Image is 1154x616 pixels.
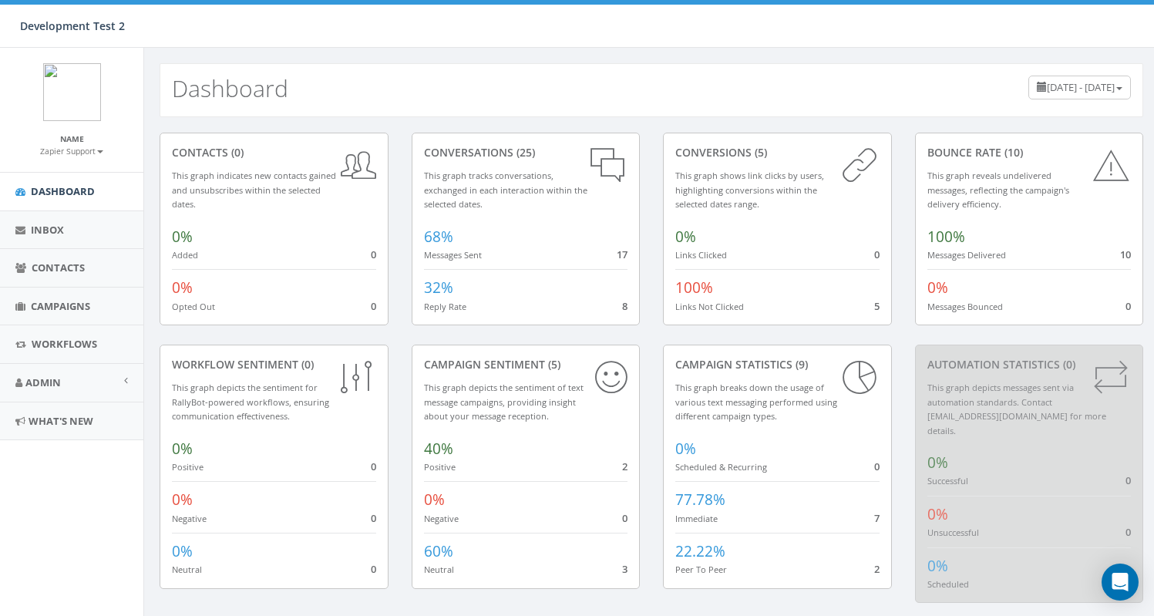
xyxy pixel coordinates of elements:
span: What's New [29,414,93,428]
span: 0% [172,227,193,247]
span: 100% [927,227,965,247]
small: Successful [927,475,968,486]
span: 0 [874,247,880,261]
span: 0 [1125,525,1131,539]
span: 0% [927,453,948,473]
div: Open Intercom Messenger [1102,564,1139,601]
span: (9) [792,357,808,372]
small: Neutral [424,564,454,575]
span: 7 [874,511,880,525]
small: This graph reveals undelivered messages, reflecting the campaign's delivery efficiency. [927,170,1069,210]
span: 3 [622,562,627,576]
span: 0% [927,556,948,576]
small: Positive [424,461,456,473]
span: 0% [172,490,193,510]
span: (0) [228,145,244,160]
small: This graph tracks conversations, exchanged in each interaction within the selected dates. [424,170,587,210]
span: 40% [424,439,453,459]
span: 8 [622,299,627,313]
small: Messages Delivered [927,249,1006,261]
span: 0% [424,490,445,510]
span: Admin [25,375,61,389]
span: (0) [298,357,314,372]
span: Inbox [31,223,64,237]
img: logo.png [43,63,101,121]
small: Negative [172,513,207,524]
span: 2 [622,459,627,473]
small: Opted Out [172,301,215,312]
span: 0 [371,459,376,473]
a: Zapier Support [40,143,103,157]
small: Messages Sent [424,249,482,261]
span: 10 [1120,247,1131,261]
div: conversations [424,145,628,160]
small: Negative [424,513,459,524]
small: This graph indicates new contacts gained and unsubscribes within the selected dates. [172,170,336,210]
span: Development Test 2 [20,19,125,33]
span: 0 [874,459,880,473]
div: contacts [172,145,376,160]
span: 0 [371,299,376,313]
span: 0 [1125,473,1131,487]
small: Name [60,133,84,144]
small: Peer To Peer [675,564,727,575]
div: Campaign Sentiment [424,357,628,372]
span: 0 [371,247,376,261]
small: Reply Rate [424,301,466,312]
span: Campaigns [31,299,90,313]
span: 0% [927,504,948,524]
small: Unsuccessful [927,527,979,538]
span: 5 [874,299,880,313]
span: 100% [675,278,713,298]
span: (10) [1001,145,1023,160]
small: Scheduled [927,578,969,590]
span: 0 [371,562,376,576]
span: Workflows [32,337,97,351]
small: This graph depicts the sentiment for RallyBot-powered workflows, ensuring communication effective... [172,382,329,422]
small: Links Not Clicked [675,301,744,312]
small: Links Clicked [675,249,727,261]
span: 0% [172,439,193,459]
small: Neutral [172,564,202,575]
span: 32% [424,278,453,298]
span: 68% [424,227,453,247]
span: 22.22% [675,541,725,561]
small: Positive [172,461,204,473]
span: (25) [513,145,535,160]
div: Campaign Statistics [675,357,880,372]
div: Automation Statistics [927,357,1132,372]
small: This graph depicts the sentiment of text message campaigns, providing insight about your message ... [424,382,584,422]
span: 0% [172,541,193,561]
span: (5) [752,145,767,160]
span: Dashboard [31,184,95,198]
small: Immediate [675,513,718,524]
div: Bounce Rate [927,145,1132,160]
div: conversions [675,145,880,160]
small: Scheduled & Recurring [675,461,767,473]
span: 0% [675,227,696,247]
small: Added [172,249,198,261]
span: 60% [424,541,453,561]
span: Contacts [32,261,85,274]
small: This graph breaks down the usage of various text messaging performed using different campaign types. [675,382,837,422]
span: 0% [675,439,696,459]
span: (0) [1060,357,1075,372]
h2: Dashboard [172,76,288,101]
span: 0 [1125,299,1131,313]
span: 17 [617,247,627,261]
span: 0% [927,278,948,298]
span: 0 [371,511,376,525]
small: This graph shows link clicks by users, highlighting conversions within the selected dates range. [675,170,824,210]
span: 77.78% [675,490,725,510]
span: (5) [545,357,560,372]
small: Messages Bounced [927,301,1003,312]
span: 0 [622,511,627,525]
span: 2 [874,562,880,576]
small: This graph depicts messages sent via automation standards. Contact [EMAIL_ADDRESS][DOMAIN_NAME] f... [927,382,1106,436]
div: Workflow Sentiment [172,357,376,372]
small: Zapier Support [40,146,103,157]
span: [DATE] - [DATE] [1047,80,1115,94]
span: 0% [172,278,193,298]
